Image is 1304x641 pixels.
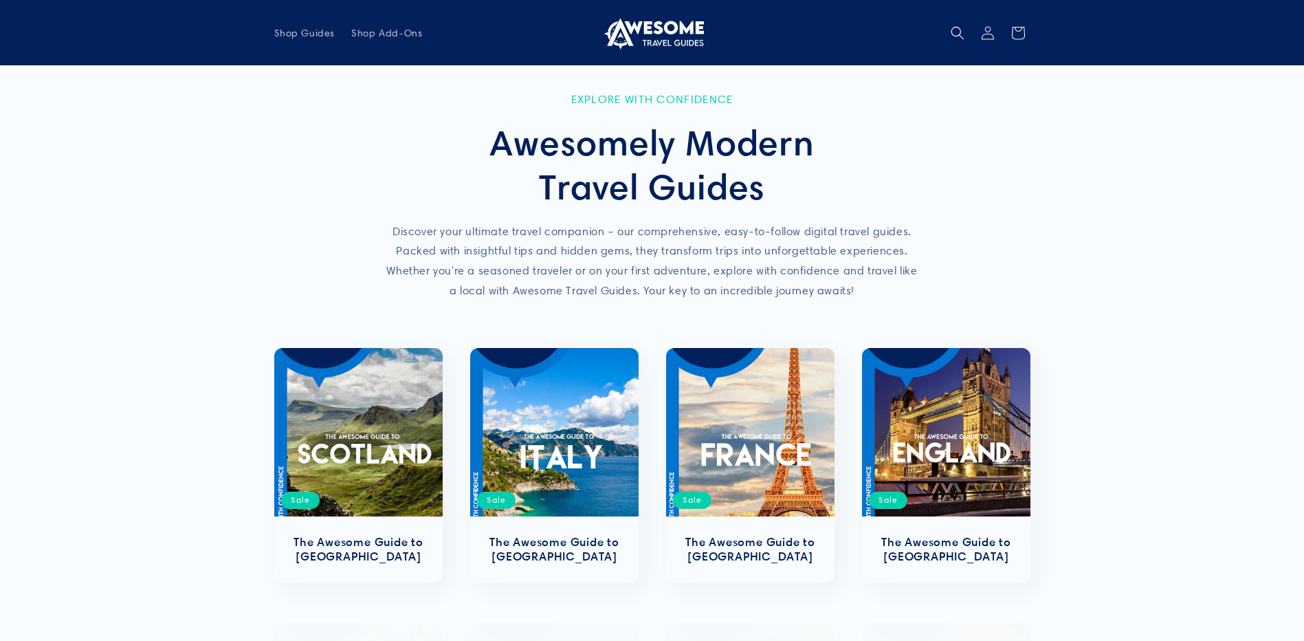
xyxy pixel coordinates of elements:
a: Shop Guides [266,19,344,47]
a: The Awesome Guide to [GEOGRAPHIC_DATA] [680,535,821,564]
p: Explore with Confidence [384,93,920,106]
summary: Search [942,18,973,48]
img: Awesome Travel Guides [601,17,704,50]
a: Shop Add-Ons [343,19,430,47]
a: The Awesome Guide to [GEOGRAPHIC_DATA] [484,535,625,564]
span: Shop Add-Ons [351,27,422,39]
a: The Awesome Guide to [GEOGRAPHIC_DATA] [288,535,429,564]
span: Shop Guides [274,27,335,39]
a: The Awesome Guide to [GEOGRAPHIC_DATA] [876,535,1017,564]
a: Awesome Travel Guides [595,11,709,54]
p: Discover your ultimate travel companion – our comprehensive, easy-to-follow digital travel guides... [384,222,920,301]
h2: Awesomely Modern Travel Guides [384,120,920,208]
